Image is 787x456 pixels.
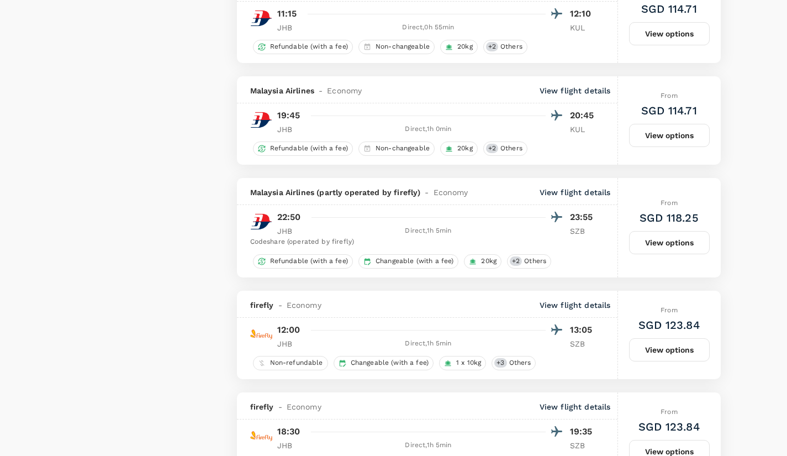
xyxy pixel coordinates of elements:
span: firefly [250,300,274,311]
img: MH [250,7,272,29]
p: JHB [277,338,305,349]
img: FY [250,323,272,345]
span: - [420,187,433,198]
p: 19:45 [277,109,300,122]
button: View options [629,231,710,254]
span: 20kg [453,42,477,51]
div: +2Others [483,40,527,54]
span: From [661,199,678,207]
h6: SGD 118.25 [640,209,699,227]
p: 13:05 [570,323,598,337]
p: 18:30 [277,425,300,438]
div: +2Others [507,254,551,269]
p: SZB [570,226,598,237]
h6: SGD 123.84 [638,418,700,436]
div: Non-changeable [358,141,435,156]
span: Others [520,256,551,266]
span: Non-changeable [371,42,434,51]
div: Non-changeable [358,40,435,54]
span: Changeable (with a fee) [346,358,433,368]
span: + 3 [494,358,506,368]
p: 22:50 [277,211,301,224]
div: +2Others [483,141,527,156]
span: 1 x 10kg [452,358,485,368]
span: + 2 [486,144,498,153]
span: Others [496,144,527,153]
button: View options [629,338,710,361]
div: Direct , 1h 5min [311,338,546,349]
span: Economy [327,85,362,96]
span: Malaysia Airlines (partly operated by firefly) [250,187,421,198]
span: Refundable (with a fee) [266,144,352,153]
p: 19:35 [570,425,598,438]
img: MH [250,109,272,131]
p: KUL [570,124,598,135]
p: JHB [277,22,305,33]
p: 23:55 [570,211,598,224]
div: Changeable (with a fee) [358,254,458,269]
span: Others [505,358,536,368]
span: - [314,85,327,96]
div: 1 x 10kg [439,356,486,370]
div: +3Others [492,356,536,370]
p: JHB [277,226,305,237]
div: Direct , 1h 5min [311,226,546,237]
img: MH [250,211,272,233]
h6: SGD 114.71 [641,102,697,119]
p: JHB [277,124,305,135]
div: 20kg [440,40,478,54]
span: Economy [287,401,321,412]
div: Non-refundable [253,356,328,370]
span: Refundable (with a fee) [266,42,352,51]
p: KUL [570,22,598,33]
div: Direct , 1h 0min [311,124,546,135]
div: 20kg [464,254,501,269]
span: - [274,401,287,412]
p: 11:15 [277,7,297,20]
div: 20kg [440,141,478,156]
span: firefly [250,401,274,412]
div: Direct , 1h 5min [311,440,546,451]
div: Direct , 0h 55min [311,22,546,33]
span: Economy [434,187,468,198]
div: Refundable (with a fee) [253,141,353,156]
div: Codeshare (operated by firefly) [250,237,598,248]
img: FY [250,425,272,447]
div: Refundable (with a fee) [253,40,353,54]
div: Refundable (with a fee) [253,254,353,269]
span: From [661,92,678,99]
span: Malaysia Airlines [250,85,315,96]
button: View options [629,22,710,45]
span: Non-refundable [266,358,328,368]
span: 20kg [477,256,501,266]
p: 12:00 [277,323,300,337]
button: View options [629,124,710,147]
p: JHB [277,440,305,451]
span: From [661,408,678,416]
span: + 2 [510,256,522,266]
p: 20:45 [570,109,598,122]
h6: SGD 123.84 [638,316,700,334]
p: View flight details [540,187,611,198]
span: + 2 [486,42,498,51]
p: 12:10 [570,7,598,20]
span: Refundable (with a fee) [266,256,352,266]
p: SZB [570,440,598,451]
span: Economy [287,300,321,311]
span: From [661,306,678,314]
span: 20kg [453,144,477,153]
p: View flight details [540,401,611,412]
p: View flight details [540,85,611,96]
div: Changeable (with a fee) [334,356,434,370]
p: View flight details [540,300,611,311]
span: Others [496,42,527,51]
p: SZB [570,338,598,349]
span: Changeable (with a fee) [371,256,458,266]
span: - [274,300,287,311]
span: Non-changeable [371,144,434,153]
